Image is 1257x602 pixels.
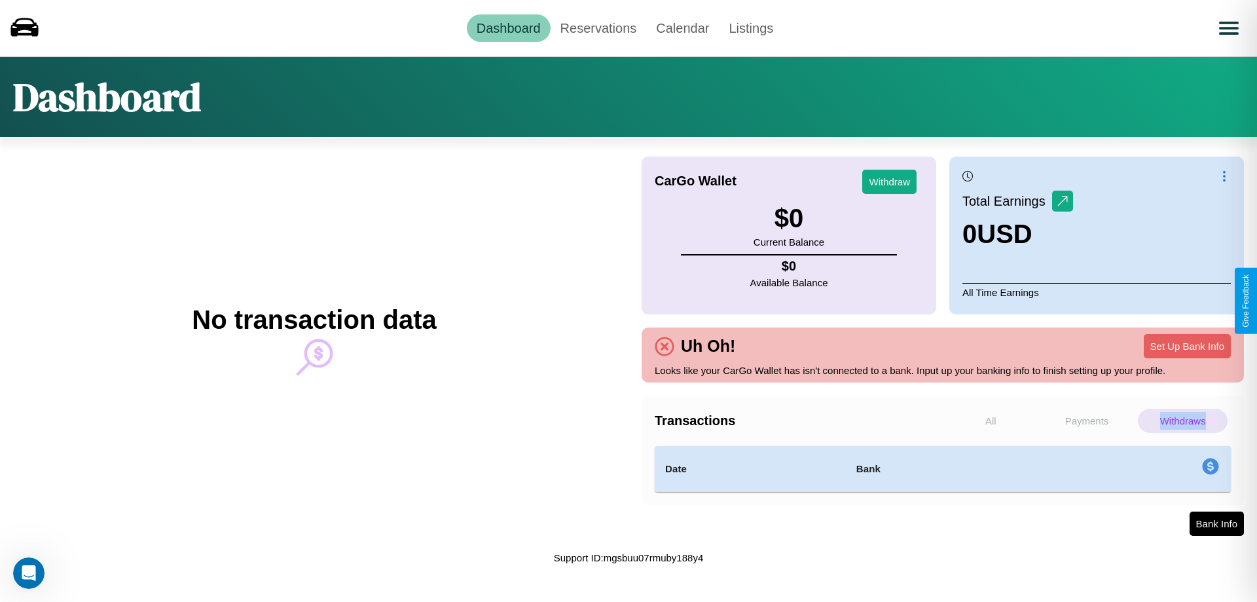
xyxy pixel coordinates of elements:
[655,413,943,428] h4: Transactions
[1241,274,1250,328] div: Give Feedback
[1144,334,1231,358] button: Set Up Bank Info
[1190,512,1244,536] button: Bank Info
[467,14,551,42] a: Dashboard
[665,461,835,477] h4: Date
[674,337,742,356] h4: Uh Oh!
[551,14,647,42] a: Reservations
[554,549,703,567] p: Support ID: mgsbuu07rmuby188y4
[13,70,201,124] h1: Dashboard
[13,557,45,589] iframe: Intercom live chat
[646,14,719,42] a: Calendar
[1211,10,1247,47] button: Open menu
[962,283,1231,301] p: All Time Earnings
[962,219,1073,249] h3: 0 USD
[655,174,737,189] h4: CarGo Wallet
[655,446,1231,492] table: simple table
[856,461,1038,477] h4: Bank
[750,259,828,274] h4: $ 0
[1138,409,1228,433] p: Withdraws
[655,362,1231,379] p: Looks like your CarGo Wallet has isn't connected to a bank. Input up your banking info to finish ...
[1042,409,1132,433] p: Payments
[750,274,828,292] p: Available Balance
[192,305,436,335] h2: No transaction data
[754,204,824,233] h3: $ 0
[862,170,917,194] button: Withdraw
[719,14,783,42] a: Listings
[946,409,1036,433] p: All
[754,233,824,251] p: Current Balance
[962,189,1052,213] p: Total Earnings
